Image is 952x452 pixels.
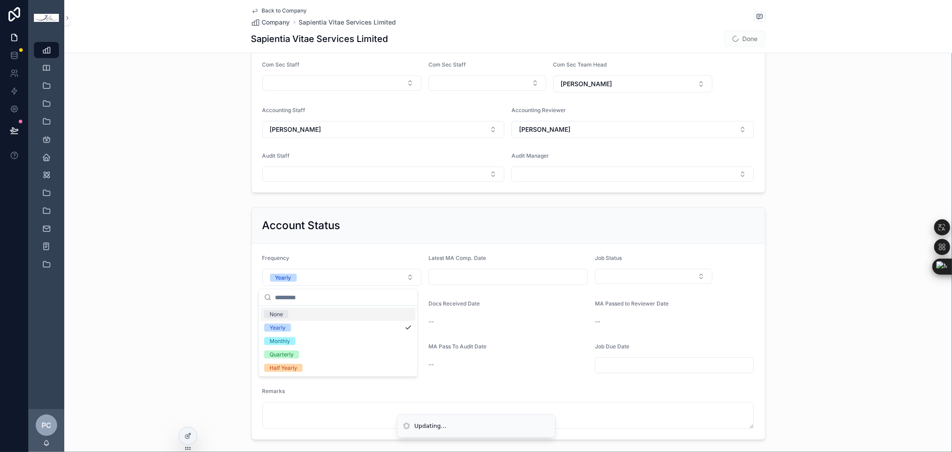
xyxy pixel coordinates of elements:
[511,152,549,159] span: Audit Manager
[553,75,713,92] button: Select Button
[519,125,570,134] span: [PERSON_NAME]
[262,255,290,261] span: Frequency
[270,337,290,345] div: Monthly
[275,274,291,282] div: Yearly
[299,18,396,27] a: Sapientia Vitae Services Limited
[251,7,307,14] a: Back to Company
[595,343,629,350] span: Job Due Date
[262,167,505,182] button: Select Button
[270,364,297,372] div: Half Yearly
[29,36,64,284] div: scrollable content
[428,75,546,91] button: Select Button
[262,75,422,91] button: Select Button
[428,255,486,261] span: Latest MA Comp. Date
[511,121,754,138] button: Select Button
[561,80,612,88] span: [PERSON_NAME]
[511,107,566,113] span: Accounting Reviewer
[262,218,341,233] h2: Account Status
[262,18,290,27] span: Company
[511,167,754,182] button: Select Button
[595,300,669,307] span: MA Passed to Reviewer Date
[42,420,51,431] span: PC
[428,317,434,326] span: --
[262,269,422,286] button: Select Button
[270,310,283,318] div: None
[262,152,290,159] span: Audit Staff
[34,14,59,22] img: App logo
[259,306,417,377] div: Suggestions
[262,61,300,68] span: Com Sec Staff
[262,7,307,14] span: Back to Company
[428,360,434,369] span: --
[428,61,466,68] span: Com Sec Staff
[553,61,607,68] span: Com Sec Team Head
[428,300,480,307] span: Docs Received Date
[270,125,321,134] span: [PERSON_NAME]
[251,18,290,27] a: Company
[262,388,285,394] span: Remarks
[415,422,447,431] div: Updating...
[251,33,388,45] h1: Sapientia Vitae Services Limited
[595,317,600,326] span: --
[270,351,294,359] div: Quarterly
[428,343,486,350] span: MA Pass To Audit Date
[595,255,622,261] span: Job Status
[262,121,505,138] button: Select Button
[270,324,286,332] div: Yearly
[595,269,713,284] button: Select Button
[262,107,306,113] span: Accounting Staff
